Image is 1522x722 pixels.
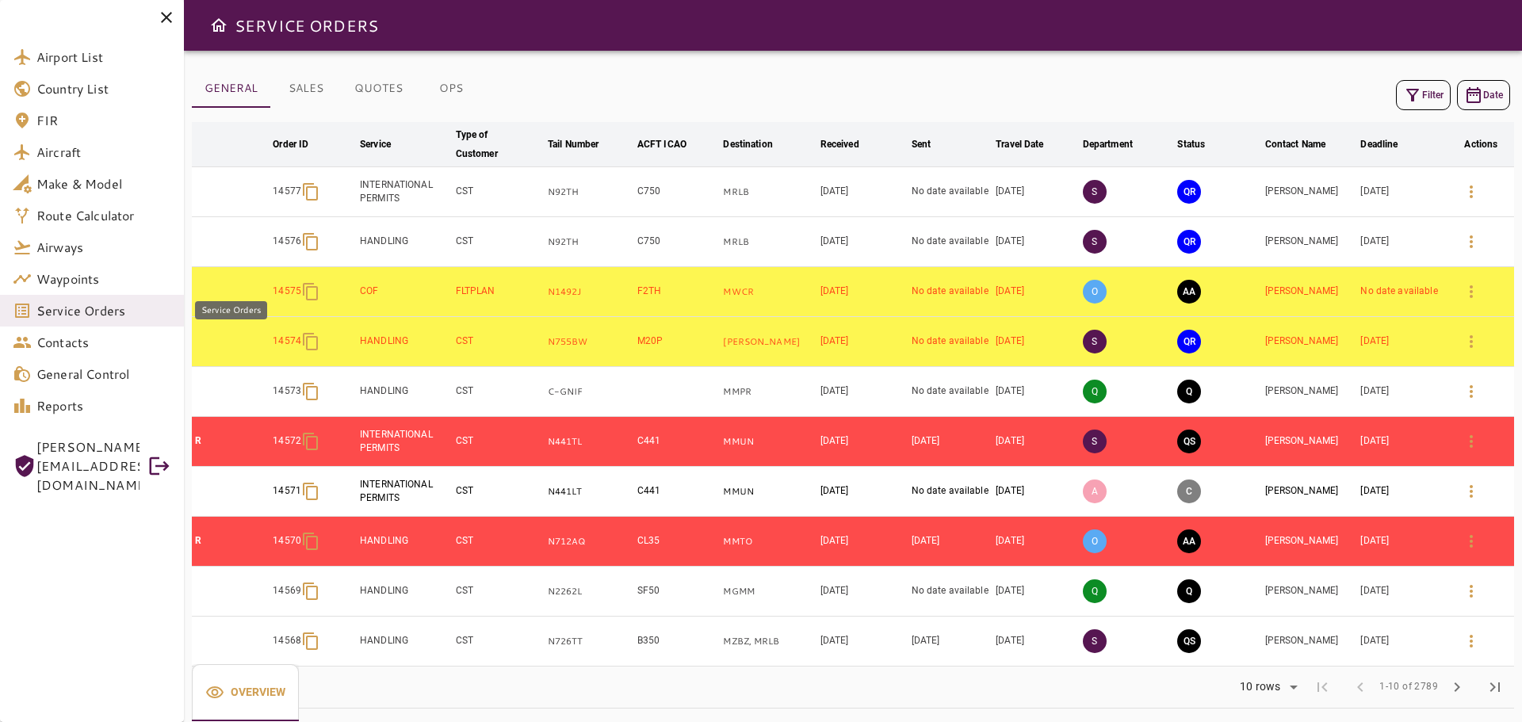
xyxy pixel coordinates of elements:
button: Details [1452,323,1490,361]
button: QUOTES [342,70,415,108]
td: [DATE] [1357,217,1447,267]
td: B350 [634,617,721,667]
td: [DATE] [992,567,1079,617]
p: 14569 [273,584,301,598]
td: [DATE] [992,517,1079,567]
td: [DATE] [908,617,993,667]
td: [DATE] [992,267,1079,317]
span: Airport List [36,48,171,67]
p: MZBZ, MRLB [723,635,813,648]
h6: SERVICE ORDERS [235,13,378,38]
span: Last Page [1476,668,1514,706]
button: CANCELED [1177,479,1201,503]
button: QUOTE SENT [1177,430,1201,453]
td: SF50 [634,567,721,617]
td: FLTPLAN [453,267,545,317]
td: [PERSON_NAME] [1262,217,1358,267]
td: [DATE] [1357,567,1447,617]
div: Service [360,135,391,154]
p: 14573 [273,384,301,398]
td: HANDLING [357,617,453,667]
div: Travel Date [996,135,1043,154]
button: QUOTE REQUESTED [1177,330,1201,353]
p: N2262L [548,585,631,598]
p: N755BW [548,335,631,349]
td: [DATE] [1357,417,1447,467]
p: 14574 [273,334,301,348]
td: [PERSON_NAME] [1262,517,1358,567]
td: CST [453,217,545,267]
p: O [1083,280,1107,304]
td: [DATE] [817,467,908,517]
button: QUOTING [1177,380,1201,403]
td: CL35 [634,517,721,567]
div: basic tabs example [192,70,487,108]
p: MMUN [723,435,813,449]
p: MMPR [723,385,813,399]
td: No date available [908,467,993,517]
td: [DATE] [817,217,908,267]
td: HANDLING [357,567,453,617]
td: [PERSON_NAME] [1262,617,1358,667]
span: [PERSON_NAME][EMAIL_ADDRESS][DOMAIN_NAME] [36,437,140,495]
td: [DATE] [817,567,908,617]
button: Details [1452,422,1490,460]
td: [DATE] [817,517,908,567]
p: 14575 [273,285,301,298]
button: OPS [415,70,487,108]
td: [DATE] [992,617,1079,667]
p: MRLB [723,235,813,249]
span: Order ID [273,135,329,154]
span: Tail Number [548,135,619,154]
p: S [1083,330,1107,353]
button: Date [1457,80,1510,110]
span: Next Page [1438,668,1476,706]
td: No date available [908,167,993,217]
p: O [1083,529,1107,553]
button: Details [1452,622,1490,660]
td: [PERSON_NAME] [1262,567,1358,617]
td: C750 [634,217,721,267]
span: Contacts [36,333,171,352]
button: Details [1452,273,1490,311]
p: 14571 [273,484,301,498]
td: CST [453,417,545,467]
span: Service Orders [36,301,171,320]
td: No date available [1357,267,1447,317]
span: Contact Name [1265,135,1347,154]
td: [DATE] [992,317,1079,367]
button: Filter [1396,80,1451,110]
p: MMTM [723,335,813,349]
div: Deadline [1360,135,1398,154]
span: Make & Model [36,174,171,193]
span: Country List [36,79,171,98]
p: N441LT [548,485,631,499]
button: Details [1452,472,1490,510]
span: Deadline [1360,135,1418,154]
td: INTERNATIONAL PERMITS [357,417,453,467]
button: QUOTE REQUESTED [1177,230,1201,254]
td: [DATE] [817,367,908,417]
td: No date available [908,267,993,317]
td: [DATE] [1357,517,1447,567]
td: [DATE] [992,367,1079,417]
span: Route Calculator [36,206,171,225]
span: Destination [723,135,793,154]
td: CST [453,167,545,217]
td: [DATE] [992,167,1079,217]
button: Details [1452,572,1490,610]
td: [PERSON_NAME] [1262,267,1358,317]
p: N1492J [548,285,631,299]
p: S [1083,629,1107,653]
td: HANDLING [357,367,453,417]
span: Waypoints [36,269,171,288]
p: 14570 [273,534,301,548]
td: [DATE] [1357,367,1447,417]
div: Order ID [273,135,308,154]
td: [DATE] [908,417,993,467]
p: N712AQ [548,535,631,548]
div: Status [1177,135,1205,154]
div: 10 rows [1229,675,1303,699]
button: AWAITING ASSIGNMENT [1177,529,1201,553]
button: QUOTE REQUESTED [1177,180,1201,204]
